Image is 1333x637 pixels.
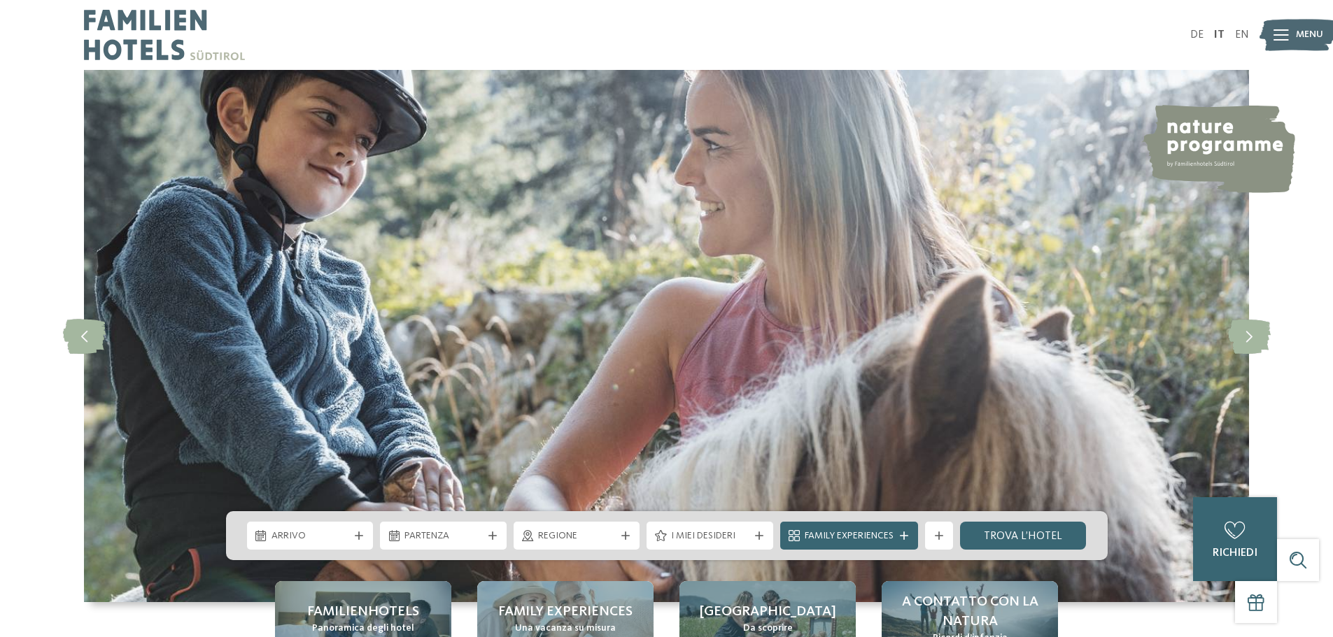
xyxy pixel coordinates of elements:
span: richiedi [1213,547,1257,559]
span: Da scoprire [743,622,793,636]
a: EN [1235,29,1249,41]
span: Family Experiences [805,529,894,543]
span: A contatto con la natura [896,592,1044,631]
span: Familienhotels [307,602,419,622]
span: Arrivo [271,529,349,543]
a: trova l’hotel [960,522,1087,550]
span: [GEOGRAPHIC_DATA] [700,602,836,622]
span: Panoramica degli hotel [312,622,414,636]
img: Family hotel Alto Adige: the happy family places! [84,70,1249,602]
a: richiedi [1193,497,1277,581]
span: Partenza [404,529,482,543]
span: Family experiences [498,602,633,622]
span: Una vacanza su misura [515,622,616,636]
span: Regione [538,529,616,543]
a: IT [1214,29,1225,41]
img: nature programme by Familienhotels Südtirol [1141,105,1295,193]
a: DE [1190,29,1204,41]
span: I miei desideri [671,529,749,543]
span: Menu [1296,28,1323,42]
